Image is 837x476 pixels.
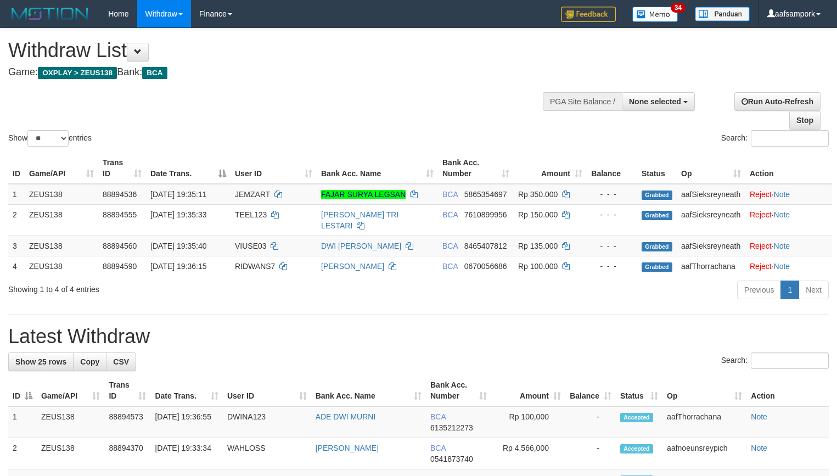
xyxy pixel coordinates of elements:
span: Copy 0670056686 to clipboard [464,262,507,271]
span: CSV [113,357,129,366]
img: MOTION_logo.png [8,5,92,22]
a: [PERSON_NAME] [321,262,384,271]
a: CSV [106,352,136,371]
a: Next [799,281,829,299]
button: None selected [622,92,695,111]
span: BCA [442,262,458,271]
a: ADE DWI MURNI [316,412,376,421]
a: FAJAR SURYA LEGSAN [321,190,406,199]
label: Search: [721,130,829,147]
td: ZEUS138 [25,184,98,205]
span: 88894590 [103,262,137,271]
th: Balance [587,153,637,184]
th: Game/API: activate to sort column ascending [25,153,98,184]
span: [DATE] 19:36:15 [150,262,206,271]
h1: Latest Withdraw [8,326,829,348]
th: Bank Acc. Number: activate to sort column ascending [438,153,514,184]
td: Rp 4,566,000 [491,438,565,469]
div: - - - [591,209,633,220]
label: Show entries [8,130,92,147]
td: · [745,236,832,256]
a: Note [751,412,767,421]
span: Copy 7610899956 to clipboard [464,210,507,219]
th: Op: activate to sort column ascending [677,153,745,184]
td: 88894573 [104,406,150,438]
div: - - - [591,261,633,272]
a: Reject [750,262,772,271]
td: ZEUS138 [25,256,98,276]
span: TEEL123 [235,210,267,219]
td: 2 [8,204,25,236]
img: Button%20Memo.svg [632,7,678,22]
div: - - - [591,189,633,200]
td: · [745,204,832,236]
span: Copy [80,357,99,366]
th: Action [746,375,829,406]
div: PGA Site Balance / [543,92,622,111]
th: ID: activate to sort column descending [8,375,37,406]
a: 1 [780,281,799,299]
th: Game/API: activate to sort column ascending [37,375,104,406]
a: Show 25 rows [8,352,74,371]
td: ZEUS138 [25,236,98,256]
span: Grabbed [642,242,672,251]
td: 2 [8,438,37,469]
span: 88894560 [103,242,137,250]
input: Search: [751,130,829,147]
td: - [565,438,616,469]
span: None selected [629,97,681,106]
span: Grabbed [642,191,672,200]
span: Copy 5865354697 to clipboard [464,190,507,199]
th: Op: activate to sort column ascending [662,375,746,406]
input: Search: [751,352,829,369]
th: User ID: activate to sort column ascending [223,375,311,406]
th: Date Trans.: activate to sort column descending [146,153,231,184]
th: User ID: activate to sort column ascending [231,153,317,184]
span: Grabbed [642,262,672,272]
th: Bank Acc. Number: activate to sort column ascending [426,375,491,406]
td: 3 [8,236,25,256]
td: 1 [8,406,37,438]
span: 34 [671,3,686,13]
h4: Game: Bank: [8,67,547,78]
a: Note [774,210,790,219]
span: BCA [430,412,446,421]
a: Copy [73,352,106,371]
a: Reject [750,210,772,219]
td: 1 [8,184,25,205]
span: [DATE] 19:35:33 [150,210,206,219]
span: JEMZART [235,190,270,199]
th: Action [745,153,832,184]
span: [DATE] 19:35:11 [150,190,206,199]
img: Feedback.jpg [561,7,616,22]
span: BCA [442,242,458,250]
a: DWI [PERSON_NAME] [321,242,401,250]
a: Run Auto-Refresh [734,92,821,111]
span: Rp 135.000 [518,242,558,250]
td: · [745,256,832,276]
th: Trans ID: activate to sort column ascending [104,375,150,406]
th: Bank Acc. Name: activate to sort column ascending [317,153,438,184]
td: aafThorrachana [677,256,745,276]
th: Bank Acc. Name: activate to sort column ascending [311,375,426,406]
td: · [745,184,832,205]
span: Copy 6135212273 to clipboard [430,423,473,432]
span: BCA [430,444,446,452]
a: Stop [789,111,821,130]
a: Reject [750,242,772,250]
th: Amount: activate to sort column ascending [514,153,587,184]
th: Date Trans.: activate to sort column ascending [150,375,223,406]
a: Note [774,262,790,271]
span: 88894536 [103,190,137,199]
th: Status [637,153,677,184]
span: BCA [442,190,458,199]
td: aafSieksreyneath [677,204,745,236]
th: Trans ID: activate to sort column ascending [98,153,146,184]
td: 88894370 [104,438,150,469]
td: DWINA123 [223,406,311,438]
th: ID [8,153,25,184]
span: Accepted [620,444,653,453]
th: Balance: activate to sort column ascending [565,375,616,406]
a: Note [774,242,790,250]
h1: Withdraw List [8,40,547,61]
